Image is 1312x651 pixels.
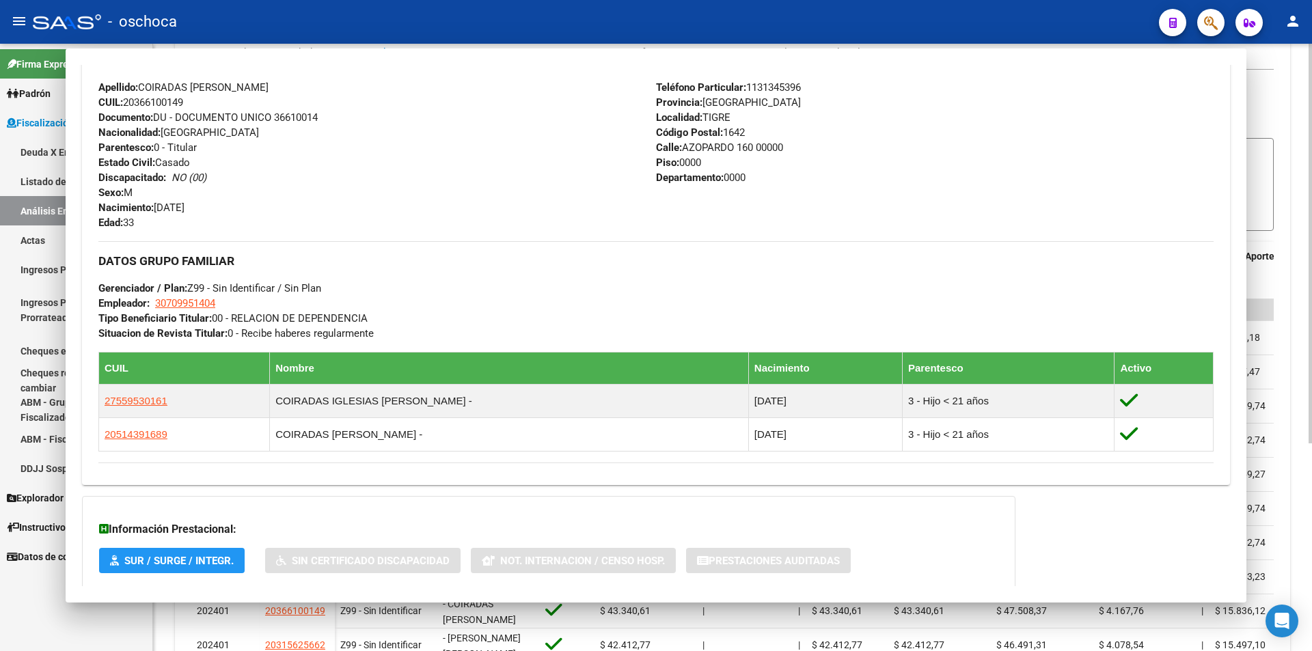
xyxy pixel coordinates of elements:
span: - oschoca [108,7,177,37]
span: 1642 [656,126,745,139]
span: Casado [98,156,190,169]
strong: Tipo Beneficiario Titular: [98,312,212,324]
strong: Código Postal: [656,126,723,139]
mat-icon: menu [11,13,27,29]
th: Parentesco [902,352,1115,384]
th: CUIL [99,352,270,384]
strong: Teléfono Particular: [656,81,746,94]
span: [GEOGRAPHIC_DATA] [656,96,801,109]
strong: Sexo: [98,186,124,199]
strong: CUIL: [98,96,123,109]
span: Z99 - Sin Identificar / Sin Plan [98,282,321,294]
span: [DATE] [98,202,184,214]
span: 20366100149 [98,96,183,109]
td: 3 - Hijo < 21 años [902,417,1115,451]
th: Nombre [270,352,749,384]
span: $ 47.508,37 [996,605,1047,616]
strong: Piso: [656,156,679,169]
span: 202401 [197,639,230,650]
div: Ingresos sin DDJJ [444,45,528,60]
span: $ 4.167,76 [1099,605,1144,616]
span: $ 43.340,61 [894,605,944,616]
span: Z99 - Sin Identificar [340,605,422,616]
strong: Localidad: [656,111,702,124]
span: 27559530161 [105,395,167,406]
span: 00 - RELACION DE DEPENDENCIA [98,312,368,324]
mat-icon: person [1285,13,1301,29]
span: $ 15.836,12 [1215,605,1266,616]
datatable-header-cell: Deuda Aporte [1209,242,1312,333]
div: Relaciones Laborales [773,45,871,60]
strong: Apellido: [98,81,138,94]
strong: Calle: [656,141,682,154]
th: Nacimiento [748,352,902,384]
span: 1131345396 [656,81,801,94]
strong: Documento: [98,111,153,124]
button: Prestaciones Auditadas [686,548,851,573]
span: 20514391689 [105,428,167,440]
strong: Discapacitado: [98,171,166,184]
span: Prestaciones Auditadas [709,555,840,567]
span: 33 [98,217,134,229]
span: | [1201,639,1203,650]
div: Devengado x CUIL [341,45,424,60]
span: AZOPARDO 160 00000 [656,141,783,154]
span: Not. Internacion / Censo Hosp. [500,555,665,567]
td: COIRADAS [PERSON_NAME] - [270,417,749,451]
span: Datos de contacto [7,549,96,564]
span: $ 43.340,61 [812,605,862,616]
button: Sin Certificado Discapacidad [265,548,461,573]
div: Sano [717,45,740,60]
strong: Edad: [98,217,123,229]
span: 20366100149 [265,605,325,616]
span: Instructivos [7,520,70,535]
strong: Nacimiento: [98,202,154,214]
strong: Situacion de Revista Titular: [98,327,228,340]
h3: DATOS GRUPO FAMILIAR [98,253,1214,268]
span: $ 42.412,77 [600,639,651,650]
span: $ 46.491,31 [996,639,1047,650]
span: Sin Certificado Discapacidad [292,555,450,567]
span: M [98,186,133,199]
span: $ 42.412,77 [894,639,944,650]
span: 202401 [197,605,230,616]
strong: Parentesco: [98,141,154,154]
strong: Gerenciador / Plan: [98,282,187,294]
span: 20315625662 [265,639,325,650]
td: [DATE] [748,384,902,417]
td: COIRADAS IGLESIAS [PERSON_NAME] - [270,384,749,417]
span: 0000 [656,156,701,169]
span: 0000 [656,171,746,184]
span: $ 4.078,54 [1099,639,1144,650]
span: | [798,639,800,650]
th: Activo [1115,352,1214,384]
div: Devengado [202,45,252,60]
span: Firma Express [7,57,78,72]
button: SUR / SURGE / INTEGR. [99,548,245,573]
span: 0 - Recibe haberes regularmente [98,327,374,340]
span: TIGRE [656,111,730,124]
span: $ 42.412,77 [812,639,862,650]
span: 0 - Titular [98,141,197,154]
span: $ 43.340,61 [600,605,651,616]
span: Explorador de Archivos [7,490,116,505]
span: | [1201,605,1203,616]
span: 30709951404 [155,297,215,309]
button: Not. Internacion / Censo Hosp. [471,548,676,573]
td: 3 - Hijo < 21 años [902,384,1115,417]
div: DDJJ [560,45,584,60]
span: Z99 - Sin Identificar [340,639,422,650]
strong: Provincia: [656,96,702,109]
span: DU - DOCUMENTO UNICO 36610014 [98,111,318,124]
i: NO (00) [172,171,206,184]
span: | [798,605,800,616]
strong: Departamento: [656,171,724,184]
span: Fiscalización RG [7,115,89,130]
strong: Estado Civil: [98,156,155,169]
td: [DATE] [748,417,902,451]
span: Padrón [7,86,51,101]
div: Open Intercom Messenger [1266,605,1298,637]
span: COIRADAS [PERSON_NAME] [98,81,269,94]
h3: Información Prestacional: [99,521,998,538]
span: | [702,639,705,650]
